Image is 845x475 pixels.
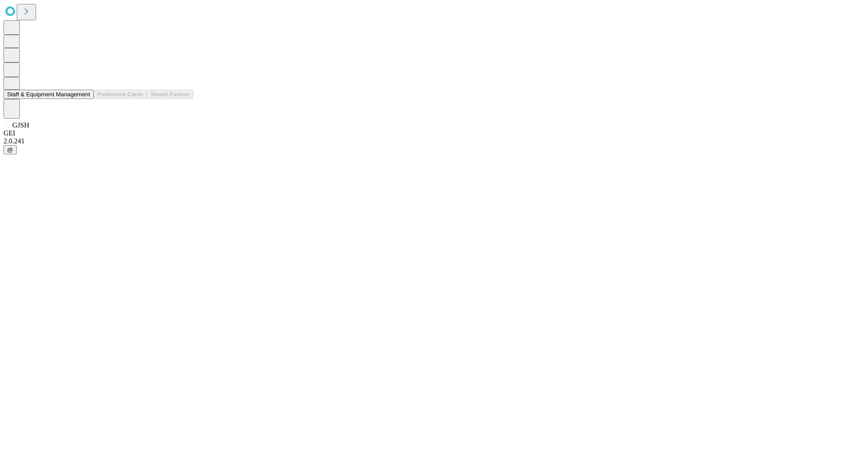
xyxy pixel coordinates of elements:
[4,137,841,145] div: 2.0.241
[94,90,147,99] button: Preference Cards
[4,145,17,154] button: @
[7,146,13,153] span: @
[12,121,29,129] span: GJSH
[4,90,94,99] button: Staff & Equipment Management
[147,90,193,99] button: Tenant Params
[4,129,841,137] div: GEI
